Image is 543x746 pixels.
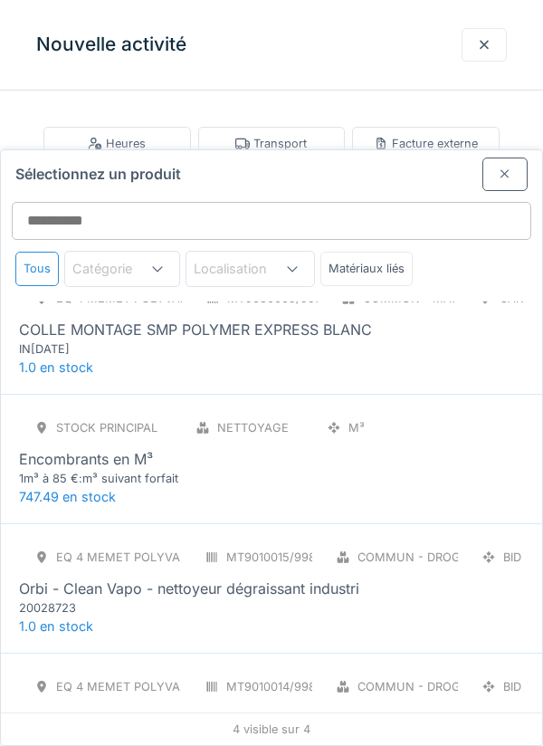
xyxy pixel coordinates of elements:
div: Catégorie [72,259,157,279]
span: 1.0 en stock [19,618,93,634]
div: Eq 4 Memet polyvalent RE [56,678,228,695]
div: M³ [348,419,365,436]
div: Eq 4 Memet polyvalent RE [56,549,228,566]
div: Encombrants en M³ [19,448,153,470]
div: ORBI DETARTRANT 2L CALLSTOP [19,707,252,729]
span: 747.49 en stock [19,489,116,504]
div: IN[DATE] [19,340,236,358]
div: BID [503,678,521,695]
h3: Nouvelle activité [36,33,186,56]
span: 1.0 en stock [19,359,93,375]
div: COLLE MONTAGE SMP POLYMER EXPRESS BLANC [19,319,372,340]
div: stock principal [56,419,157,436]
div: Commun - Droguerie [357,549,494,566]
div: Heures [88,135,146,152]
div: Sélectionnez un produit [1,150,542,191]
div: Transport [235,135,307,152]
div: Facture externe [374,135,478,152]
div: Localisation [194,259,292,279]
div: Tous [15,252,59,285]
div: Orbi - Clean Vapo - nettoyeur dégraissant industri [19,578,359,599]
div: Matériaux liés [320,252,413,285]
div: Commun - Droguerie [357,678,494,695]
div: 1m³ à 85 €:m³ suivant forfait [19,470,236,487]
div: MT9010014/998/004 [226,678,342,695]
div: 4 visible sur 4 [1,713,542,745]
div: 20028723 [19,599,236,617]
div: Nettoyage [217,419,289,436]
div: BID [503,549,521,566]
div: MT9010015/998/004 [226,549,342,566]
